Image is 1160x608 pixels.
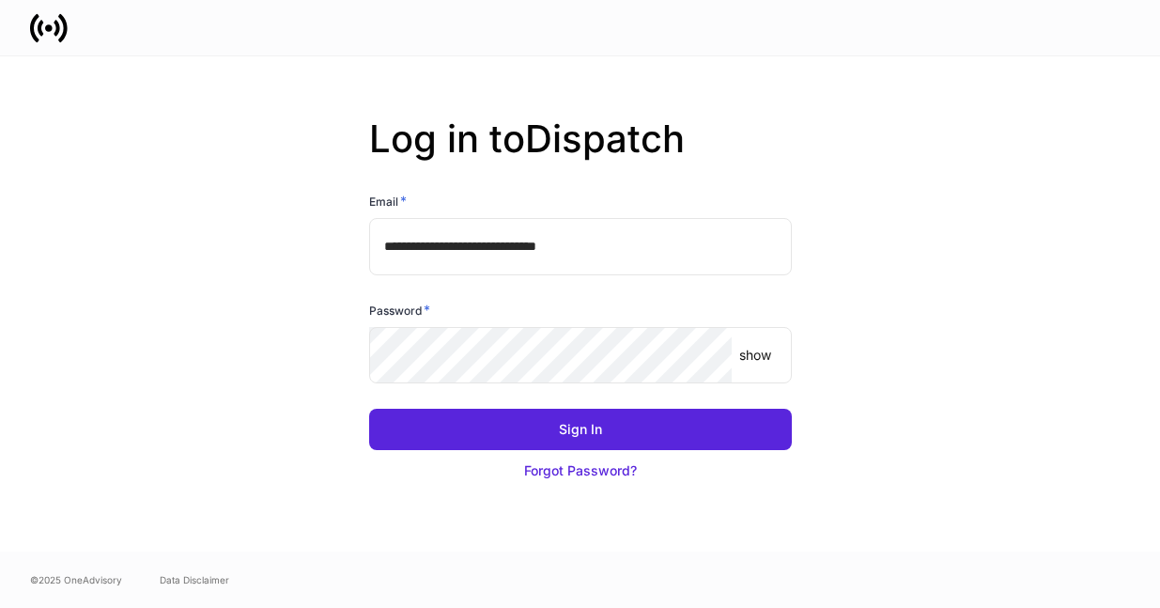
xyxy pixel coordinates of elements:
h6: Password [369,301,430,320]
div: Forgot Password? [524,461,637,480]
span: © 2025 OneAdvisory [30,572,122,587]
button: Forgot Password? [369,450,792,491]
a: Data Disclaimer [160,572,229,587]
p: show [739,346,771,365]
h2: Log in to Dispatch [369,117,792,192]
div: Sign In [559,420,602,439]
h6: Email [369,192,407,210]
button: Sign In [369,409,792,450]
